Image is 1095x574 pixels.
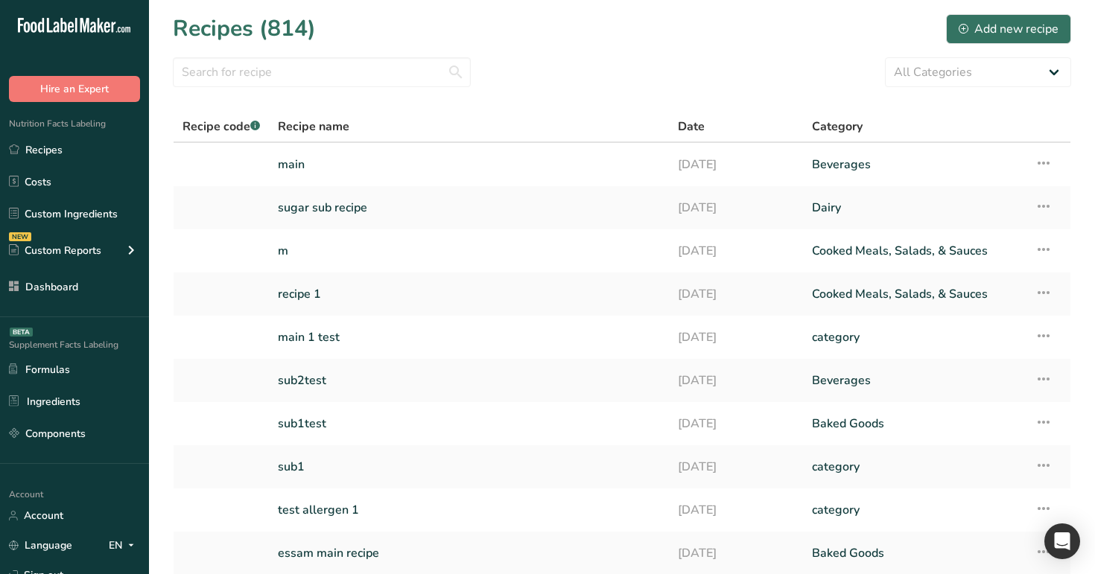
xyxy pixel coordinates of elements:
div: Custom Reports [9,243,101,258]
a: test allergen 1 [278,494,660,526]
a: Beverages [812,365,1017,396]
a: recipe 1 [278,278,660,310]
a: [DATE] [678,149,794,180]
div: Open Intercom Messenger [1044,523,1080,559]
a: [DATE] [678,192,794,223]
a: Cooked Meals, Salads, & Sauces [812,235,1017,267]
a: Beverages [812,149,1017,180]
a: [DATE] [678,451,794,482]
a: sub2test [278,365,660,396]
a: Baked Goods [812,538,1017,569]
a: Baked Goods [812,408,1017,439]
a: category [812,322,1017,353]
a: [DATE] [678,408,794,439]
a: main 1 test [278,322,660,353]
a: main [278,149,660,180]
div: Add new recipe [959,20,1058,38]
div: NEW [9,232,31,241]
h1: Recipes (814) [173,12,316,45]
span: Category [812,118,863,135]
a: sub1test [278,408,660,439]
a: m [278,235,660,267]
a: Cooked Meals, Salads, & Sauces [812,278,1017,310]
a: [DATE] [678,278,794,310]
a: [DATE] [678,538,794,569]
a: category [812,451,1017,482]
div: EN [109,537,140,555]
button: Add new recipe [946,14,1071,44]
span: Recipe code [182,118,260,135]
a: [DATE] [678,235,794,267]
a: [DATE] [678,322,794,353]
span: Date [678,118,705,135]
a: [DATE] [678,365,794,396]
a: sugar sub recipe [278,192,660,223]
a: [DATE] [678,494,794,526]
input: Search for recipe [173,57,471,87]
div: BETA [10,328,33,337]
span: Recipe name [278,118,349,135]
a: essam main recipe [278,538,660,569]
a: sub1 [278,451,660,482]
button: Hire an Expert [9,76,140,102]
a: category [812,494,1017,526]
a: Language [9,532,72,558]
a: Dairy [812,192,1017,223]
